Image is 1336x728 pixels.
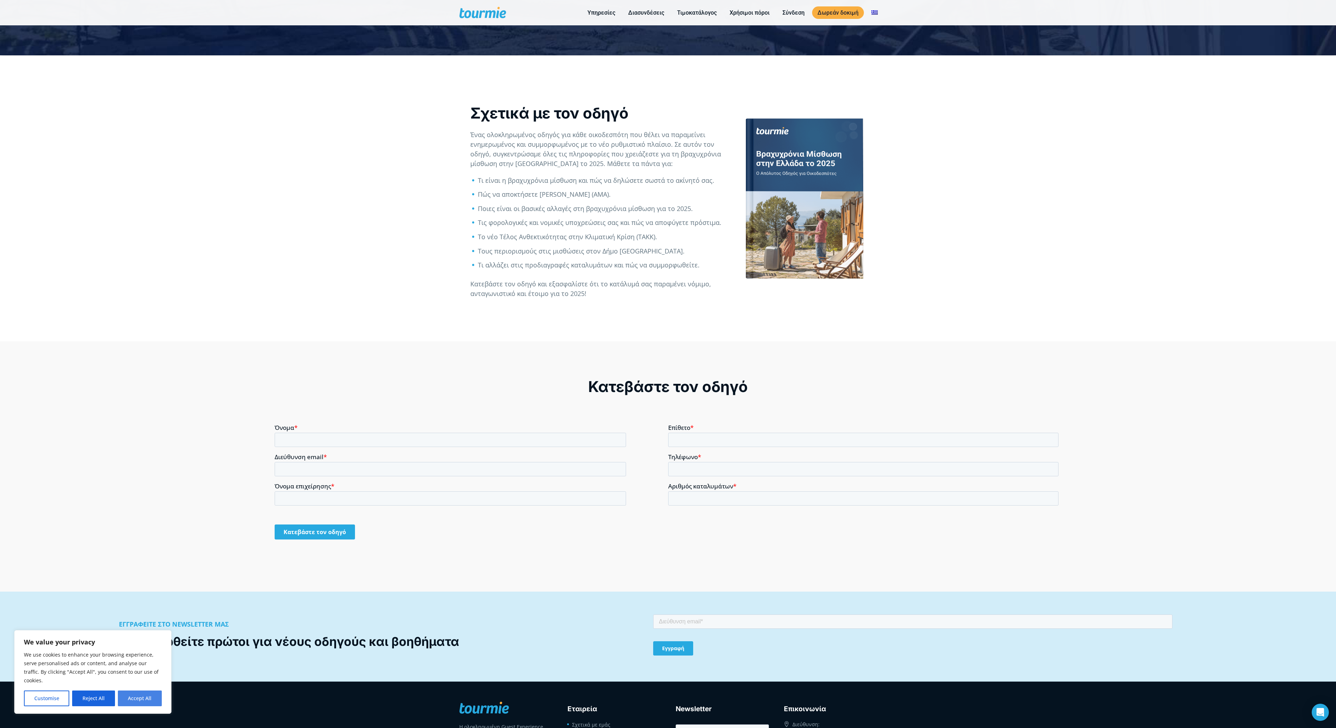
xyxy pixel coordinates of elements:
a: Διασυνδέσεις [623,8,670,17]
div: Σχετικά με τον οδηγό [470,104,729,123]
a: Υπηρεσίες [582,8,621,17]
iframe: Form 1 [275,424,1061,546]
button: Customise [24,691,69,706]
b: ΕΓΓΡΑΦΕΙΤΕ ΣΤΟ NEWSLETTER ΜΑΣ [119,620,229,628]
p: We value your privacy [24,638,162,646]
span: Αριθμός καταλυμάτων [394,58,459,66]
p: We use cookies to enhance your browsing experience, serve personalised ads or content, and analys... [24,651,162,685]
li: Τους περιορισμούς στις μισθώσεις στον Δήμο [GEOGRAPHIC_DATA]. [478,246,729,256]
div: Open Intercom Messenger [1312,704,1329,721]
a: Αλλαγή σε [866,8,883,17]
li: Το νέο Τέλος Ανθεκτικότητας στην Κλιματική Κρίση (ΤΑΚΚ). [478,232,729,242]
a: Χρήσιμοι πόροι [724,8,775,17]
li: Τι αλλάζει στις προδιαγραφές καταλυμάτων και πώς να συμμορφωθείτε. [478,260,729,270]
button: Reject All [72,691,115,706]
li: Πώς να αποκτήσετε [PERSON_NAME] (ΑΜΑ). [478,190,729,199]
h3: Newsletter [676,704,769,714]
div: Κατεβάστε τον οδηγό [275,377,1061,396]
a: Σχετικά με εμάς [572,721,610,728]
li: Τι είναι η βραχυχρόνια μίσθωση και πώς να δηλώσετε σωστά το ακίνητό σας. [478,176,729,185]
a: Δωρεάν δοκιμή [812,6,864,19]
li: Τις φορολογικές και νομικές υποχρεώσεις σας και πώς να αποφύγετε πρόστιμα. [478,218,729,227]
span: Τηλέφωνο [394,29,423,37]
li: Ποιες είναι οι βασικές αλλαγές στη βραχυχρόνια μίσθωση για το 2025. [478,204,729,214]
p: Ένας ολοκληρωμένος οδηγός για κάθε οικοδεσπότη που θέλει να παραμείνει ενημερωμένος και συμμορφωμ... [470,130,729,169]
a: Τιμοκατάλογος [672,8,722,17]
a: Σύνδεση [777,8,810,17]
div: Ενημερωθείτε πρώτοι για νέους οδηγούς και βοηθήματα [119,633,638,650]
iframe: Form 0 [653,613,1172,660]
p: Κατεβάστε τον οδηγό και εξασφαλίστε ότι το κατάλυμά σας παραμένει νόμιμο, ανταγωνιστικό και έτοιμ... [470,279,729,298]
h3: Eπικοινωνία [784,704,877,714]
h3: Εταιρεία [567,704,661,714]
button: Accept All [118,691,162,706]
